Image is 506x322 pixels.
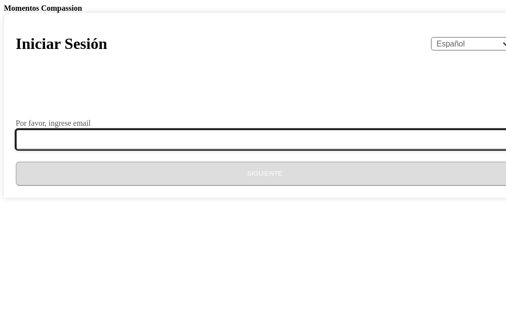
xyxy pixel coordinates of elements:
b: Momentos Compassion [4,4,82,12]
h1: Iniciar Sesión [16,35,107,53]
label: Por favor, ingrese email [16,119,91,127]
